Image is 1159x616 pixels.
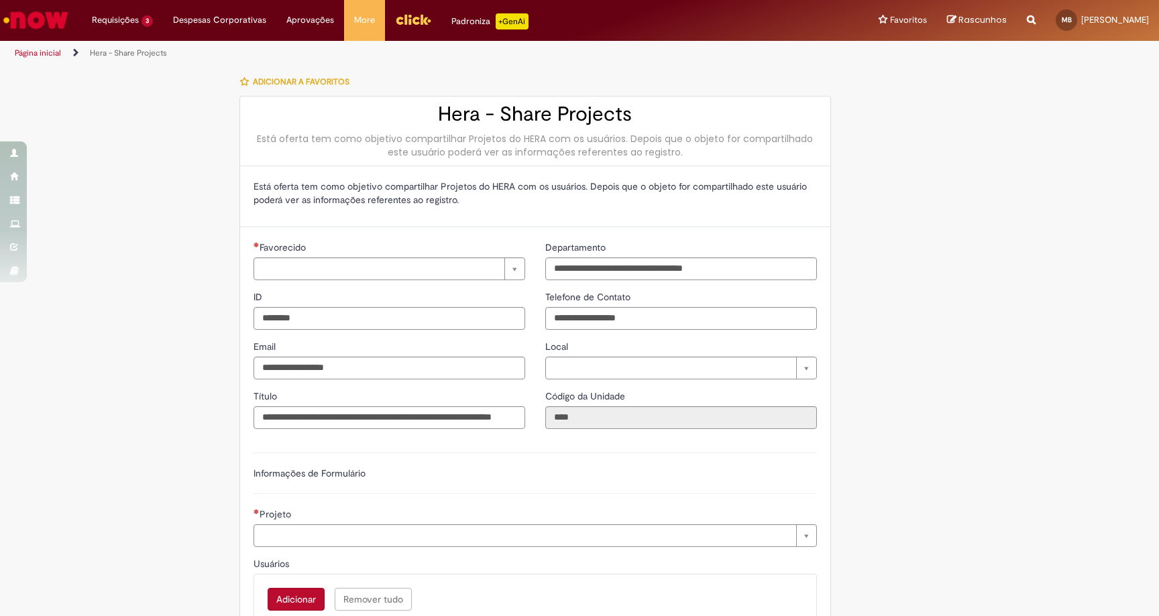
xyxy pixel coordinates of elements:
a: Limpar campo Projeto [254,524,817,547]
label: Informações de Formulário [254,467,366,479]
span: Despesas Corporativas [173,13,266,27]
a: Limpar campo Local [545,357,817,379]
h2: Hera - Share Projects [254,103,817,125]
span: 3 [142,15,153,27]
span: Título [254,390,280,402]
span: Necessários [254,242,260,247]
span: Aprovações [286,13,334,27]
span: Favoritos [890,13,927,27]
span: ID [254,291,265,303]
span: Rascunhos [958,13,1007,26]
span: Usuários [254,558,292,570]
span: Local [545,341,571,353]
input: Título [254,406,525,429]
span: Necessários - Projeto [260,508,294,520]
label: Somente leitura - Código da Unidade [545,389,628,403]
p: Está oferta tem como objetivo compartilhar Projetos do HERA com os usuários. Depois que o objeto ... [254,180,817,206]
p: +GenAi [496,13,529,29]
span: Departamento [545,241,608,253]
span: Telefone de Contato [545,291,633,303]
div: Padroniza [451,13,529,29]
input: Código da Unidade [545,406,817,429]
span: [PERSON_NAME] [1081,14,1149,25]
button: Adicionar a Favoritos [239,68,357,96]
span: Necessários - Favorecido [260,241,309,253]
a: Hera - Share Projects [90,48,167,58]
span: Email [254,341,278,353]
input: Telefone de Contato [545,307,817,330]
a: Limpar campo Favorecido [254,257,525,280]
button: Add a row for Usuários [268,588,325,611]
a: Página inicial [15,48,61,58]
img: click_logo_yellow_360x200.png [395,9,431,29]
input: ID [254,307,525,330]
div: Está oferta tem como objetivo compartilhar Projetos do HERA com os usuários. Depois que o objeto ... [254,132,817,159]
input: Departamento [545,257,817,280]
span: Necessários [254,509,260,514]
span: MB [1062,15,1072,24]
input: Email [254,357,525,379]
ul: Trilhas de página [10,41,763,66]
span: More [354,13,375,27]
a: Rascunhos [947,14,1007,27]
span: Somente leitura - Código da Unidade [545,390,628,402]
span: Requisições [92,13,139,27]
img: ServiceNow [1,7,70,34]
span: Adicionar a Favoritos [253,76,349,87]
